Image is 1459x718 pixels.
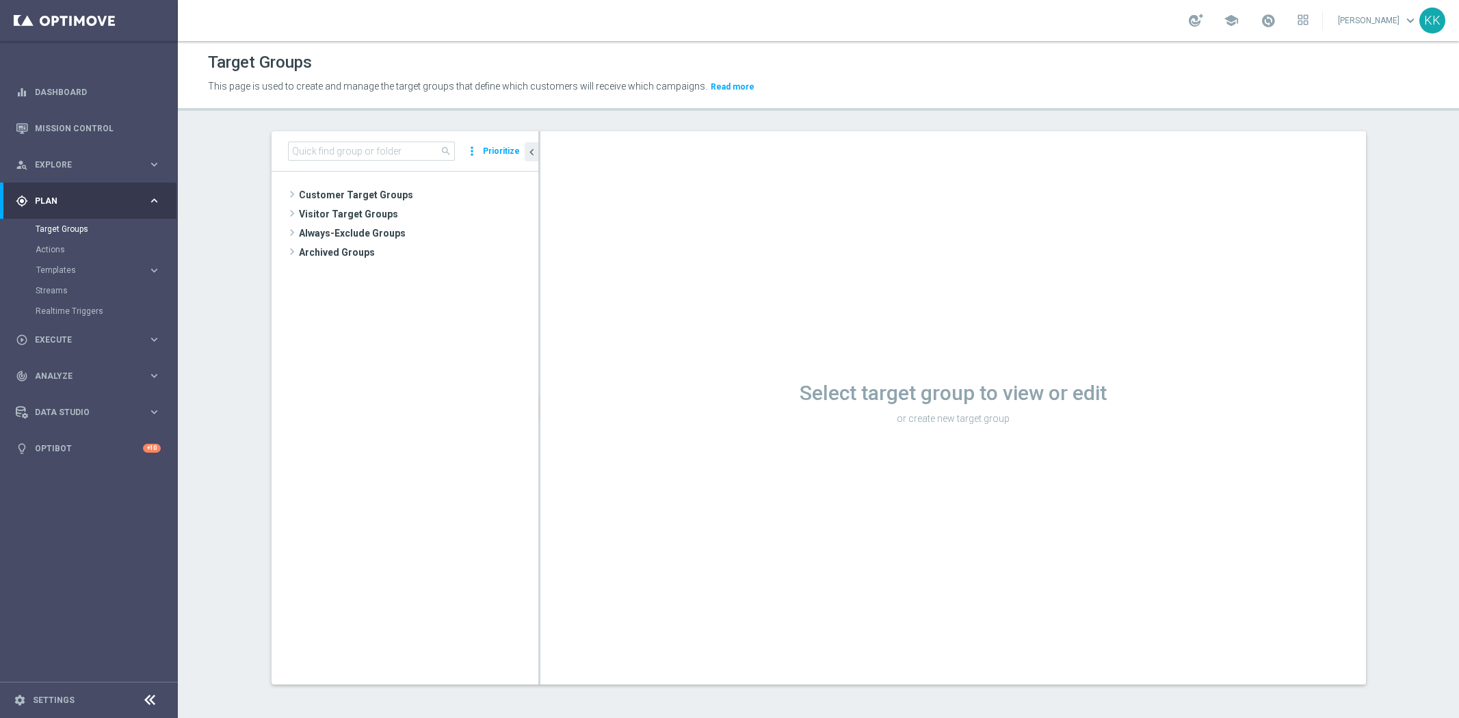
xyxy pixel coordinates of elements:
h1: Target Groups [208,53,312,72]
div: Streams [36,280,176,301]
button: track_changes Analyze keyboard_arrow_right [15,371,161,382]
span: Explore [35,161,148,169]
i: keyboard_arrow_right [148,158,161,171]
div: Target Groups [36,219,176,239]
div: Execute [16,334,148,346]
a: [PERSON_NAME]keyboard_arrow_down [1337,10,1419,31]
i: keyboard_arrow_right [148,369,161,382]
div: Analyze [16,370,148,382]
span: Execute [35,336,148,344]
div: Actions [36,239,176,260]
a: Settings [33,696,75,704]
span: Plan [35,197,148,205]
span: Data Studio [35,408,148,416]
i: lightbulb [16,442,28,455]
div: Templates [36,260,176,280]
a: Realtime Triggers [36,306,142,317]
button: lightbulb Optibot +10 [15,443,161,454]
a: Actions [36,244,142,255]
span: Analyze [35,372,148,380]
span: This page is used to create and manage the target groups that define which customers will receive... [208,81,707,92]
div: Explore [16,159,148,171]
span: Customer Target Groups [299,185,538,204]
div: Dashboard [16,74,161,110]
div: KK [1419,8,1445,34]
div: Data Studio [16,406,148,418]
button: play_circle_outline Execute keyboard_arrow_right [15,334,161,345]
button: Templates keyboard_arrow_right [36,265,161,276]
i: keyboard_arrow_right [148,194,161,207]
a: Streams [36,285,142,296]
button: Mission Control [15,123,161,134]
div: Realtime Triggers [36,301,176,321]
i: equalizer [16,86,28,98]
span: school [1224,13,1239,28]
i: more_vert [465,142,479,161]
button: Data Studio keyboard_arrow_right [15,407,161,418]
div: +10 [143,444,161,453]
div: Mission Control [16,110,161,146]
span: Templates [36,266,134,274]
i: keyboard_arrow_right [148,333,161,346]
a: Optibot [35,430,143,466]
div: Templates [36,266,148,274]
i: chevron_left [525,146,538,159]
i: settings [14,694,26,706]
span: Archived Groups [299,243,538,262]
a: Dashboard [35,74,161,110]
button: Read more [709,79,756,94]
i: keyboard_arrow_right [148,405,161,418]
i: person_search [16,159,28,171]
button: Prioritize [481,142,522,161]
span: search [441,146,451,157]
input: Quick find group or folder [288,142,455,161]
button: chevron_left [525,142,538,161]
button: gps_fixed Plan keyboard_arrow_right [15,196,161,207]
i: track_changes [16,370,28,382]
i: keyboard_arrow_right [148,264,161,277]
i: gps_fixed [16,195,28,207]
a: Target Groups [36,224,142,235]
a: Mission Control [35,110,161,146]
p: or create new target group [540,412,1366,425]
span: keyboard_arrow_down [1403,13,1418,28]
div: Optibot [16,430,161,466]
button: person_search Explore keyboard_arrow_right [15,159,161,170]
button: equalizer Dashboard [15,87,161,98]
span: Visitor Target Groups [299,204,538,224]
span: Always-Exclude Groups [299,224,538,243]
i: play_circle_outline [16,334,28,346]
div: Plan [16,195,148,207]
h1: Select target group to view or edit [540,381,1366,405]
